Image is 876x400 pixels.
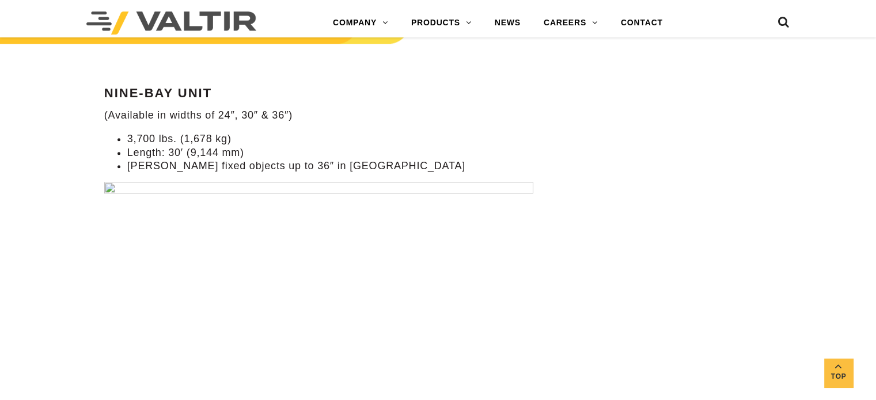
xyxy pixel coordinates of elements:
a: CONTACT [609,12,674,35]
li: [PERSON_NAME] fixed objects up to 36″ in [GEOGRAPHIC_DATA] [127,159,553,173]
a: PRODUCTS [400,12,483,35]
strong: Nine-Bay Unit [104,86,212,100]
a: CAREERS [532,12,609,35]
a: NEWS [483,12,532,35]
a: Top [824,359,853,387]
p: (Available in widths of 24″, 30″ & 36″) [104,109,553,122]
li: Length: 30′ (9,144 mm) [127,146,553,159]
li: 3,700 lbs. (1,678 kg) [127,132,553,146]
img: Valtir [86,12,256,35]
span: Top [824,370,853,383]
a: COMPANY [321,12,400,35]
